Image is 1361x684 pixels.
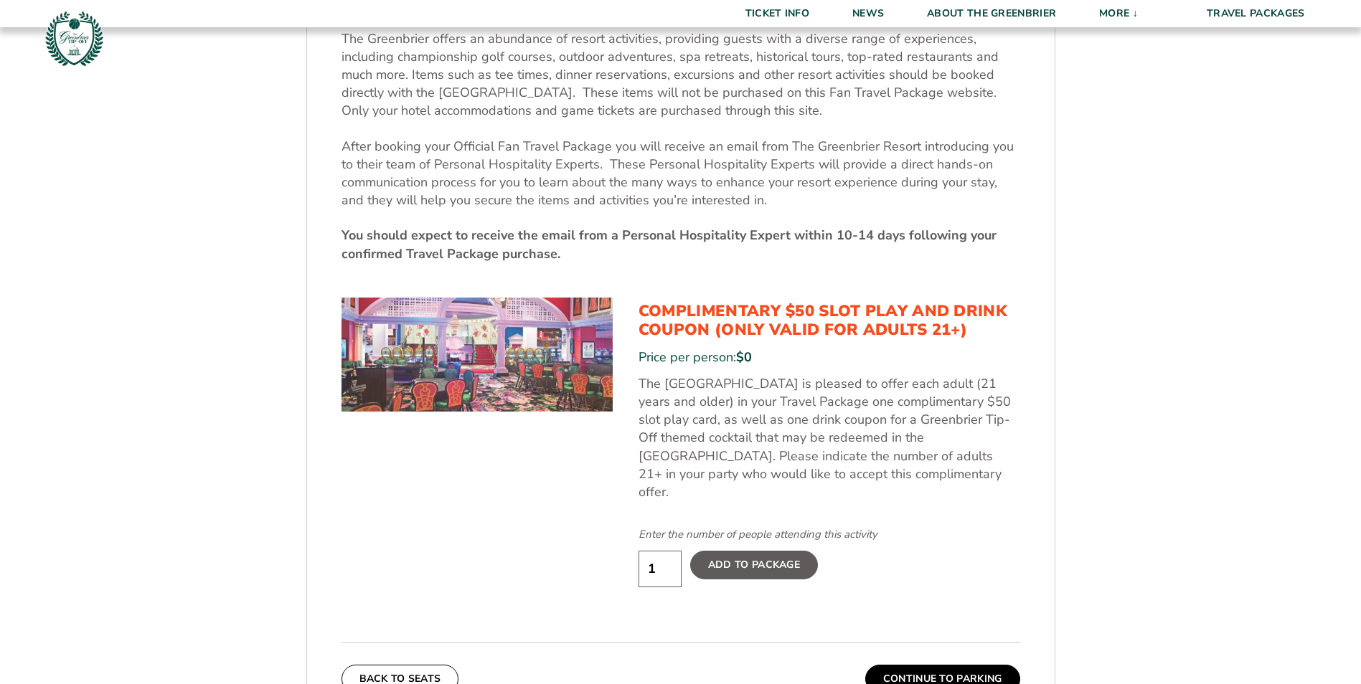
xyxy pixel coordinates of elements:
div: Price per person: [639,348,1020,366]
strong: You should expect to receive the email from a Personal Hospitality Expert within 10-14 days follo... [342,227,997,262]
p: After booking your Official Fan Travel Package you will receive an email from The Greenbrier Reso... [342,138,1020,210]
div: Enter the number of people attending this activity [639,527,1020,542]
p: The [GEOGRAPHIC_DATA] is pleased to offer each adult (21 years and older) in your Travel Package ... [639,375,1020,501]
label: Add To Package [690,551,818,579]
span: $0 [736,348,752,366]
img: Greenbrier Tip-Off [43,7,105,70]
h3: Complimentary $50 Slot Play and Drink Coupon (Only Valid for Adults 21+) [639,302,1020,340]
img: Complimentary $50 Slot Play and Drink Coupon (Only Valid for Adults 21+) [342,298,613,412]
p: The Greenbrier offers an abundance of resort activities, providing guests with a diverse range of... [342,30,1020,120]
